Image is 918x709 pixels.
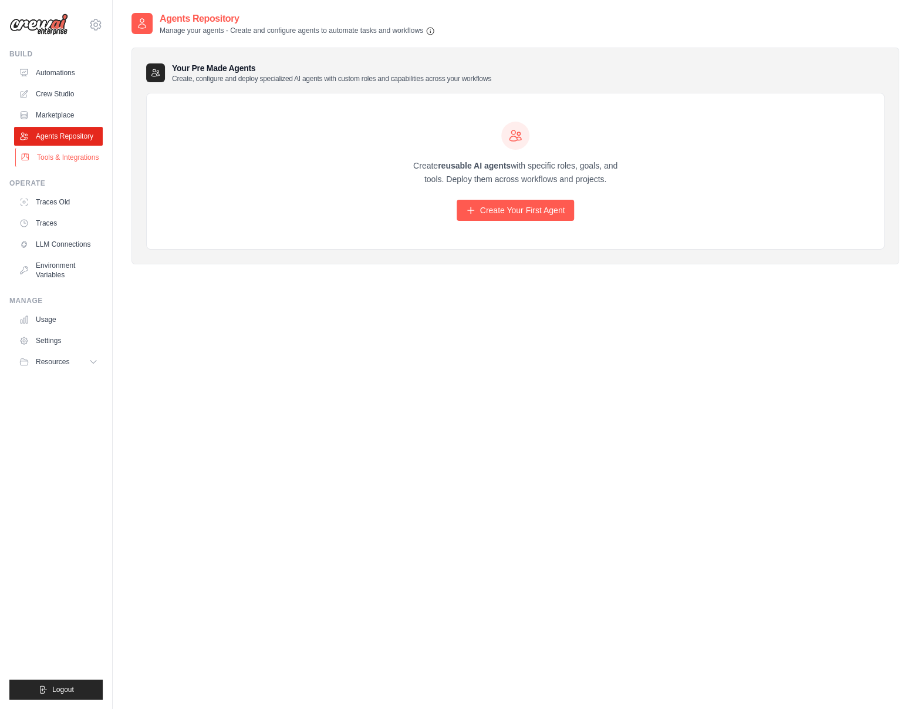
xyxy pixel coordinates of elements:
a: Crew Studio [14,85,103,103]
button: Logout [9,680,103,700]
p: Create, configure and deploy specialized AI agents with custom roles and capabilities across your... [172,74,491,83]
a: Tools & Integrations [15,148,104,167]
p: Create with specific roles, goals, and tools. Deploy them across workflows and projects. [403,159,628,186]
span: Logout [52,685,74,694]
a: Agents Repository [14,127,103,146]
button: Resources [14,352,103,371]
div: Operate [9,179,103,188]
h3: Your Pre Made Agents [172,62,491,83]
div: Build [9,49,103,59]
img: Logo [9,14,68,36]
a: Marketplace [14,106,103,125]
h2: Agents Repository [160,12,435,26]
a: Usage [14,310,103,329]
a: Traces [14,214,103,233]
a: Traces Old [14,193,103,211]
a: Create Your First Agent [457,200,575,221]
a: Automations [14,63,103,82]
span: Resources [36,357,69,367]
a: LLM Connections [14,235,103,254]
div: Manage [9,296,103,305]
p: Manage your agents - Create and configure agents to automate tasks and workflows [160,26,435,36]
a: Environment Variables [14,256,103,284]
a: Settings [14,331,103,350]
strong: reusable AI agents [438,161,511,170]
